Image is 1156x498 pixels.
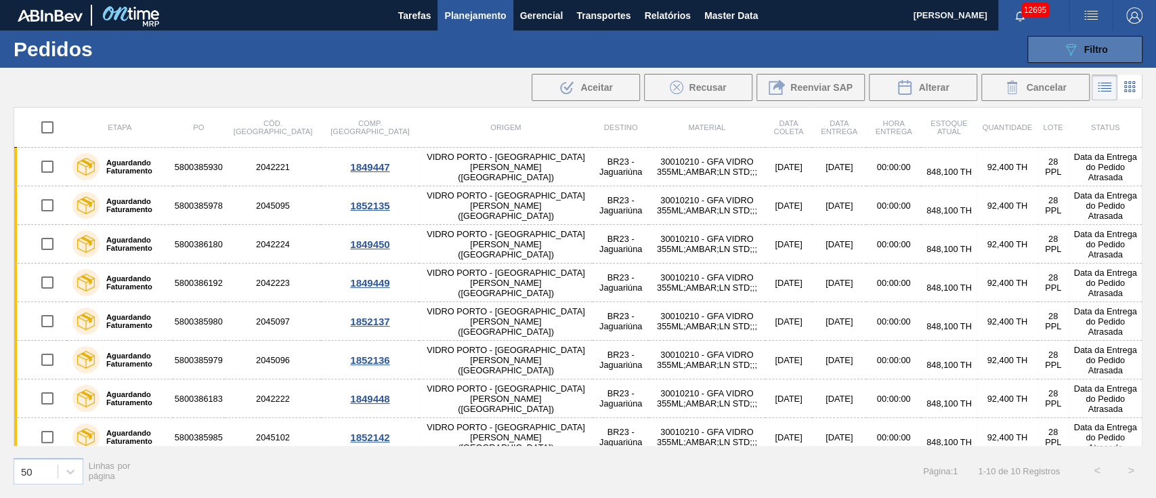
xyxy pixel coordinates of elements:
span: Estoque atual [930,119,968,136]
span: Relatórios [644,7,690,24]
td: [DATE] [765,418,813,457]
span: 12695 [1021,3,1049,18]
td: Data da Entrega do Pedido Atrasada [1069,225,1142,264]
button: Cancelar [981,74,1090,101]
td: 00:00:00 [866,264,921,302]
td: [DATE] [812,341,866,379]
div: Cancelar Pedidos em Massa [981,74,1090,101]
button: < [1080,454,1114,488]
a: Aguardando Faturamento58003861802042224VIDRO PORTO - [GEOGRAPHIC_DATA][PERSON_NAME] ([GEOGRAPHIC_... [14,225,1142,264]
div: Alterar Pedido [869,74,977,101]
td: Data da Entrega do Pedido Atrasada [1069,264,1142,302]
img: Logout [1126,7,1142,24]
label: Aguardando Faturamento [100,159,167,175]
td: [DATE] [765,225,813,264]
span: PO [193,123,204,131]
td: 30010210 - GFA VIDRO 355ML;AMBAR;LN STD;;; [649,186,765,225]
div: 1852136 [323,354,417,366]
label: Aguardando Faturamento [100,274,167,291]
button: > [1114,454,1148,488]
div: Aceitar [532,74,640,101]
td: 30010210 - GFA VIDRO 355ML;AMBAR;LN STD;;; [649,379,765,418]
div: 1849450 [323,238,417,250]
td: 5800386192 [173,264,225,302]
span: Cancelar [1026,82,1066,93]
label: Aguardando Faturamento [100,236,167,252]
td: 00:00:00 [866,186,921,225]
div: 1852137 [323,316,417,327]
td: Data da Entrega do Pedido Atrasada [1069,302,1142,341]
td: BR23 - Jaguariúna [593,418,649,457]
td: 5800385978 [173,186,225,225]
td: [DATE] [812,264,866,302]
span: Transportes [576,7,630,24]
label: Aguardando Faturamento [100,197,167,213]
label: Aguardando Faturamento [100,352,167,368]
td: BR23 - Jaguariúna [593,186,649,225]
span: 848,100 TH [926,283,972,293]
td: Data da Entrega do Pedido Atrasada [1069,341,1142,379]
td: [DATE] [812,379,866,418]
button: Filtro [1027,36,1142,63]
td: VIDRO PORTO - [GEOGRAPHIC_DATA][PERSON_NAME] ([GEOGRAPHIC_DATA]) [419,225,593,264]
span: Data Entrega [821,119,857,136]
td: 92,400 TH [977,341,1037,379]
a: Aguardando Faturamento58003859802045097VIDRO PORTO - [GEOGRAPHIC_DATA][PERSON_NAME] ([GEOGRAPHIC_... [14,302,1142,341]
td: 28 PPL [1037,341,1069,379]
span: 848,100 TH [926,205,972,215]
span: Página : 1 [923,466,958,476]
div: 1849449 [323,277,417,289]
button: Alterar [869,74,977,101]
span: Recusar [689,82,726,93]
td: VIDRO PORTO - [GEOGRAPHIC_DATA][PERSON_NAME] ([GEOGRAPHIC_DATA]) [419,379,593,418]
span: 848,100 TH [926,398,972,409]
span: Master Data [704,7,758,24]
td: 00:00:00 [866,418,921,457]
td: 5800386180 [173,225,225,264]
td: 00:00:00 [866,148,921,186]
span: Linhas por página [89,461,131,481]
span: Origem [490,123,521,131]
span: 848,100 TH [926,167,972,177]
td: 92,400 TH [977,418,1037,457]
h1: Pedidos [14,41,212,57]
span: Etapa [108,123,131,131]
div: Recusar [644,74,752,101]
td: 2045097 [225,302,321,341]
div: 50 [21,465,33,477]
td: 28 PPL [1037,302,1069,341]
td: 5800385979 [173,341,225,379]
span: Comp. [GEOGRAPHIC_DATA] [330,119,409,136]
button: Reenviar SAP [756,74,865,101]
td: [DATE] [765,264,813,302]
td: 00:00:00 [866,341,921,379]
label: Aguardando Faturamento [100,429,167,445]
label: Aguardando Faturamento [100,390,167,407]
td: Data da Entrega do Pedido Atrasada [1069,148,1142,186]
td: [DATE] [812,302,866,341]
span: Reenviar SAP [790,82,853,93]
button: Notificações [998,6,1042,25]
td: 28 PPL [1037,379,1069,418]
td: 2045095 [225,186,321,225]
td: VIDRO PORTO - [GEOGRAPHIC_DATA][PERSON_NAME] ([GEOGRAPHIC_DATA]) [419,341,593,379]
td: 2045096 [225,341,321,379]
td: 28 PPL [1037,264,1069,302]
td: 00:00:00 [866,225,921,264]
td: 28 PPL [1037,148,1069,186]
td: [DATE] [765,341,813,379]
td: 92,400 TH [977,302,1037,341]
td: [DATE] [812,225,866,264]
td: VIDRO PORTO - [GEOGRAPHIC_DATA][PERSON_NAME] ([GEOGRAPHIC_DATA]) [419,186,593,225]
td: [DATE] [812,186,866,225]
a: Aguardando Faturamento58003859302042221VIDRO PORTO - [GEOGRAPHIC_DATA][PERSON_NAME] ([GEOGRAPHIC_... [14,148,1142,186]
td: 5800386183 [173,379,225,418]
div: Visão em Cards [1117,75,1142,100]
a: Aguardando Faturamento58003859852045102VIDRO PORTO - [GEOGRAPHIC_DATA][PERSON_NAME] ([GEOGRAPHIC_... [14,418,1142,457]
td: 92,400 TH [977,186,1037,225]
span: Data coleta [773,119,803,136]
td: 92,400 TH [977,264,1037,302]
td: 30010210 - GFA VIDRO 355ML;AMBAR;LN STD;;; [649,418,765,457]
td: 2045102 [225,418,321,457]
